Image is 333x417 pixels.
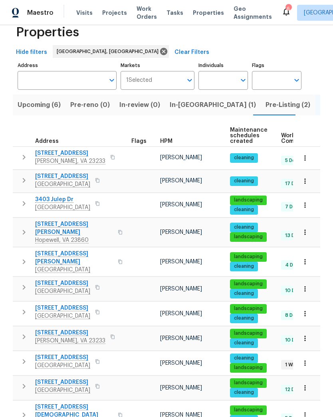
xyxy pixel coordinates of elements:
button: Clear Filters [171,45,212,60]
span: Address [35,138,59,144]
span: [PERSON_NAME] [160,178,202,184]
span: landscaping [231,305,266,312]
span: landscaping [231,253,266,260]
span: 12 Done [282,386,307,393]
span: 1 WIP [282,362,300,368]
span: 13 Done [282,232,307,239]
span: Properties [193,9,224,17]
span: cleaning [231,178,257,184]
span: 7 Done [282,204,305,210]
button: Open [291,75,302,86]
span: Geo Assignments [234,5,272,21]
span: landscaping [231,379,266,386]
span: 5 Done [282,157,305,164]
span: [PERSON_NAME] [160,259,202,265]
div: 6 [285,5,291,13]
label: Individuals [198,63,248,68]
label: Flags [252,63,301,68]
span: Upcoming (6) [18,99,61,111]
span: [PERSON_NAME] [160,311,202,316]
div: [GEOGRAPHIC_DATA], [GEOGRAPHIC_DATA] [53,45,169,58]
span: Pre-reno (0) [70,99,110,111]
span: Tasks [166,10,183,16]
span: Work Order Completion [281,133,331,144]
span: [PERSON_NAME] [160,360,202,366]
span: [PERSON_NAME] [160,336,202,341]
span: cleaning [231,154,257,161]
span: In-[GEOGRAPHIC_DATA] (1) [170,99,256,111]
span: Clear Filters [174,47,209,57]
span: [PERSON_NAME] [160,155,202,160]
span: cleaning [231,206,257,213]
span: cleaning [231,340,257,346]
span: landscaping [231,233,266,240]
span: HPM [160,138,172,144]
span: 8 Done [282,312,305,319]
span: Visits [76,9,93,17]
span: Maestro [27,9,54,17]
button: Open [184,75,195,86]
span: landscaping [231,364,266,371]
span: [GEOGRAPHIC_DATA], [GEOGRAPHIC_DATA] [57,47,162,55]
span: cleaning [231,315,257,322]
span: landscaping [231,281,266,287]
span: Properties [16,28,79,36]
span: 10 Done [282,287,307,294]
button: Hide filters [13,45,50,60]
span: cleaning [231,224,257,231]
span: Pre-Listing (2) [266,99,310,111]
span: Flags [131,138,147,144]
span: landscaping [231,197,266,204]
span: [PERSON_NAME] [160,202,202,208]
span: Hide filters [16,47,47,57]
span: cleaning [231,355,257,362]
button: Open [238,75,249,86]
span: Projects [102,9,127,17]
span: In-review (0) [119,99,160,111]
span: 1 Selected [126,77,152,84]
span: [PERSON_NAME] [160,385,202,391]
span: Work Orders [137,5,157,21]
button: Open [106,75,117,86]
label: Address [18,63,117,68]
span: cleaning [231,263,257,270]
span: 4 Done [282,262,305,269]
span: [PERSON_NAME] [160,229,202,235]
span: landscaping [231,407,266,413]
span: [PERSON_NAME] [160,286,202,292]
span: 10 Done [282,337,307,344]
span: cleaning [231,290,257,297]
span: cleaning [231,389,257,396]
label: Markets [121,63,195,68]
span: 17 Done [282,180,307,187]
span: Maintenance schedules created [230,127,268,144]
span: landscaping [231,330,266,337]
